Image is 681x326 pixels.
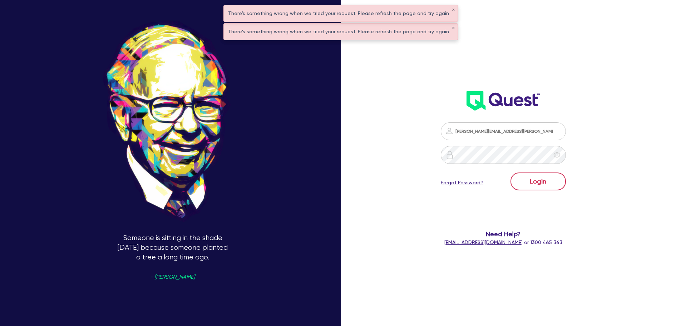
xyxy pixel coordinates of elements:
[452,26,455,30] button: ✕
[445,151,454,159] img: icon-password
[441,179,483,186] a: Forgot Password?
[452,8,455,12] button: ✕
[510,172,566,190] button: Login
[553,151,561,159] span: eye
[444,239,523,245] a: [EMAIL_ADDRESS][DOMAIN_NAME]
[150,274,195,280] span: - [PERSON_NAME]
[224,5,458,21] div: There's something wrong when we tried your request. Please refresh the page and try again
[445,127,454,135] img: icon-password
[441,122,566,140] input: Email address
[467,91,540,111] img: wH2k97JdezQIQAAAABJRU5ErkJggg==
[412,229,595,239] span: Need Help?
[224,24,458,40] div: There's something wrong when we tried your request. Please refresh the page and try again
[444,239,562,245] span: or 1300 465 363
